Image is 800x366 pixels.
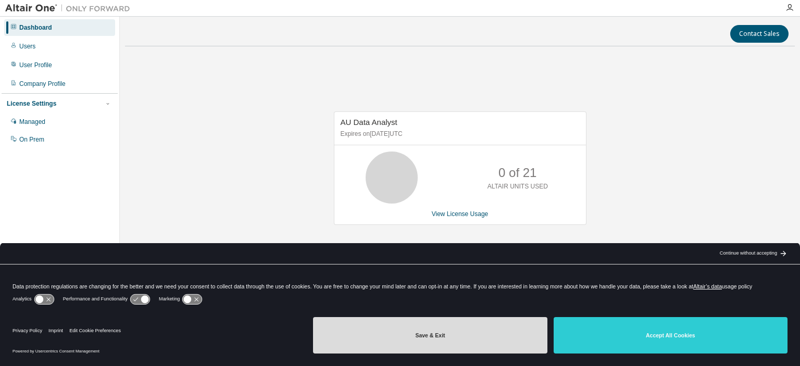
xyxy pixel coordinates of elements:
[498,164,536,182] p: 0 of 21
[19,23,52,32] div: Dashboard
[488,182,548,191] p: ALTAIR UNITS USED
[19,42,35,51] div: Users
[7,99,56,108] div: License Settings
[432,210,489,218] a: View License Usage
[341,118,397,127] span: AU Data Analyst
[730,25,789,43] button: Contact Sales
[19,80,66,88] div: Company Profile
[341,130,577,138] p: Expires on [DATE] UTC
[19,118,45,126] div: Managed
[19,135,44,144] div: On Prem
[19,61,52,69] div: User Profile
[5,3,135,14] img: Altair One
